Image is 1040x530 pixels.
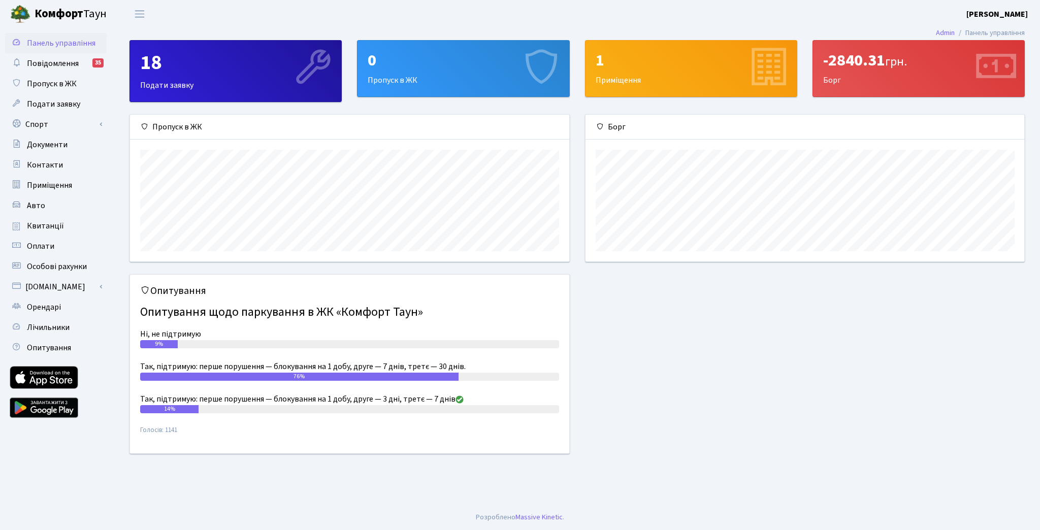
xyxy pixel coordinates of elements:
[130,115,569,140] div: Пропуск в ЖК
[27,261,87,272] span: Особові рахунки
[27,322,70,333] span: Лічильники
[27,220,64,231] span: Квитанції
[27,302,61,313] span: Орендарі
[140,405,199,413] div: 14%
[140,328,559,340] div: Ні, не підтримую
[27,159,63,171] span: Контакти
[813,41,1024,96] div: Борг
[140,425,559,443] small: Голосів: 1141
[35,6,83,22] b: Комфорт
[140,373,459,381] div: 76%
[596,51,787,70] div: 1
[5,317,107,338] a: Лічильники
[5,114,107,135] a: Спорт
[955,27,1025,39] li: Панель управління
[5,277,107,297] a: [DOMAIN_NAME]
[5,338,107,358] a: Опитування
[936,27,955,38] a: Admin
[5,216,107,236] a: Квитанції
[515,512,563,522] a: Massive Kinetic
[586,41,797,96] div: Приміщення
[966,8,1028,20] a: [PERSON_NAME]
[10,4,30,24] img: logo.png
[357,41,569,96] div: Пропуск в ЖК
[27,38,95,49] span: Панель управління
[5,297,107,317] a: Орендарі
[5,53,107,74] a: Повідомлення35
[140,340,178,348] div: 9%
[140,51,331,75] div: 18
[140,360,559,373] div: Так, підтримую: перше порушення — блокування на 1 добу, друге — 7 днів, третє — 30 днів.
[5,155,107,175] a: Контакти
[5,175,107,195] a: Приміщення
[5,195,107,216] a: Авто
[5,74,107,94] a: Пропуск в ЖК
[27,241,54,252] span: Оплати
[129,40,342,102] a: 18Подати заявку
[585,40,797,97] a: 1Приміщення
[27,200,45,211] span: Авто
[27,139,68,150] span: Документи
[35,6,107,23] span: Таун
[5,135,107,155] a: Документи
[5,94,107,114] a: Подати заявку
[27,78,77,89] span: Пропуск в ЖК
[921,22,1040,44] nav: breadcrumb
[5,33,107,53] a: Панель управління
[130,41,341,102] div: Подати заявку
[140,285,559,297] h5: Опитування
[5,256,107,277] a: Особові рахунки
[140,393,559,405] div: Так, підтримую: перше порушення — блокування на 1 добу, друге — 3 дні, третє — 7 днів
[586,115,1025,140] div: Борг
[357,40,569,97] a: 0Пропуск в ЖК
[92,58,104,68] div: 35
[966,9,1028,20] b: [PERSON_NAME]
[368,51,559,70] div: 0
[127,6,152,22] button: Переключити навігацію
[27,342,71,353] span: Опитування
[885,53,907,71] span: грн.
[140,301,559,324] h4: Опитування щодо паркування в ЖК «Комфорт Таун»
[27,98,80,110] span: Подати заявку
[27,180,72,191] span: Приміщення
[476,512,564,523] div: Розроблено .
[823,51,1014,70] div: -2840.31
[27,58,79,69] span: Повідомлення
[5,236,107,256] a: Оплати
